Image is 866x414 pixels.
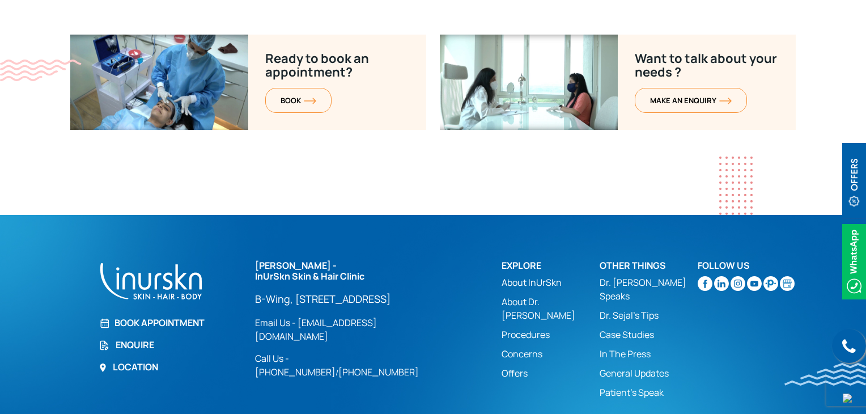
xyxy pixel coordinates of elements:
[440,35,618,130] img: Ready-to-book
[502,295,600,322] a: About Dr. [PERSON_NAME]
[600,328,698,341] a: Case Studies
[698,276,712,291] img: facebook
[255,292,443,306] a: B-Wing, [STREET_ADDRESS]
[600,260,698,271] h2: Other Things
[635,88,747,113] a: MAKE AN enquiryorange-arrow
[502,260,600,271] h2: Explore
[842,143,866,218] img: offerBt
[600,276,698,303] a: Dr. [PERSON_NAME] Speaks
[99,260,203,302] img: inurskn-footer-logo
[843,394,852,403] img: up-blue-arrow.svg
[714,276,729,291] img: linkedin
[719,157,753,215] img: dotes1
[70,35,248,130] img: Want-to-talk-about
[650,95,732,105] span: MAKE AN enquiry
[842,224,866,299] img: Whatsappicon
[99,318,109,328] img: Book Appointment
[338,366,419,378] a: [PHONE_NUMBER]
[698,260,796,271] h2: Follow Us
[255,352,336,378] a: Call Us - [PHONE_NUMBER]
[719,98,732,104] img: orange-arrow
[99,316,241,329] a: Book Appointment
[265,52,409,79] p: Ready to book an appointment?
[281,95,316,105] span: BOOK
[99,364,107,372] img: Location
[502,276,600,289] a: About InUrSkn
[763,276,778,291] img: sejal-saheta-dermatologist
[784,363,866,386] img: bluewave
[99,360,241,374] a: Location
[842,255,866,267] a: Whatsappicon
[600,386,698,399] a: Patient’s Speak
[304,98,316,104] img: orange-arrow
[600,366,698,380] a: General Updates
[600,347,698,361] a: In The Press
[255,316,443,343] a: Email Us - [EMAIL_ADDRESS][DOMAIN_NAME]
[502,347,600,361] a: Concerns
[780,276,795,291] img: Skin-and-Hair-Clinic
[731,276,745,291] img: instagram
[255,260,488,379] div: /
[502,366,600,380] a: Offers
[747,276,762,291] img: youtube
[99,340,110,351] img: Enquire
[255,260,443,282] h2: [PERSON_NAME] - InUrSkn Skin & Hair Clinic
[502,328,600,341] a: Procedures
[600,309,698,322] a: Dr. Sejal's Tips
[635,52,779,79] p: Want to talk about your needs ?
[99,338,241,352] a: Enquire
[265,88,332,113] a: BOOKorange-arrow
